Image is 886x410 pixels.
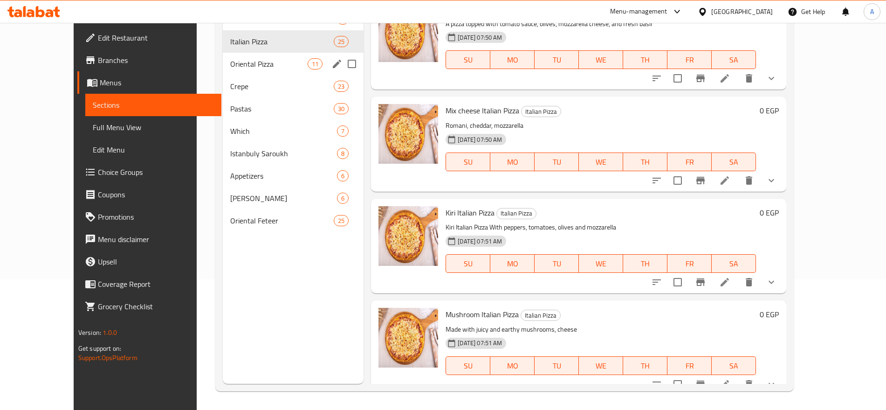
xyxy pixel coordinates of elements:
[579,254,623,273] button: WE
[334,216,348,225] span: 25
[308,58,323,69] div: items
[446,356,490,375] button: SU
[535,50,579,69] button: TU
[646,67,668,90] button: sort-choices
[77,206,221,228] a: Promotions
[77,250,221,273] a: Upsell
[230,148,337,159] span: Istanbuly Saroukh
[337,194,348,203] span: 6
[446,206,495,220] span: Kiri Italian Pizza
[378,2,438,62] img: Italian Pizza Margherita
[77,273,221,295] a: Coverage Report
[223,4,364,236] nav: Menu sections
[627,155,664,169] span: TH
[627,53,664,67] span: TH
[78,342,121,354] span: Get support on:
[450,53,487,67] span: SU
[760,271,783,293] button: show more
[535,153,579,171] button: TU
[223,75,364,97] div: Crepe23
[334,215,349,226] div: items
[77,49,221,71] a: Branches
[230,36,334,47] span: Italian Pizza
[712,356,756,375] button: SA
[646,169,668,192] button: sort-choices
[450,359,487,373] span: SU
[623,50,667,69] button: TH
[538,257,575,271] span: TU
[538,155,575,169] span: TU
[760,373,783,396] button: show more
[712,254,756,273] button: SA
[230,125,337,137] div: Which
[98,234,214,245] span: Menu disclaimer
[337,170,349,181] div: items
[378,206,438,266] img: Kiri Italian Pizza
[870,7,874,17] span: A
[715,359,752,373] span: SA
[230,170,337,181] span: Appetizers
[715,53,752,67] span: SA
[85,94,221,116] a: Sections
[712,50,756,69] button: SA
[623,356,667,375] button: TH
[689,67,712,90] button: Branch-specific-item
[689,373,712,396] button: Branch-specific-item
[98,55,214,66] span: Branches
[522,106,561,117] span: Italian Pizza
[627,359,664,373] span: TH
[579,153,623,171] button: WE
[760,104,779,117] h6: 0 EGP
[77,71,221,94] a: Menus
[85,139,221,161] a: Edit Menu
[337,172,348,181] span: 6
[494,155,531,169] span: MO
[446,18,756,30] p: A pizza topped with tomato sauce, olives, mozzarella cheese, and fresh basil
[667,153,712,171] button: FR
[646,373,668,396] button: sort-choices
[583,53,619,67] span: WE
[766,73,777,84] svg: Show Choices
[494,53,531,67] span: MO
[490,153,535,171] button: MO
[738,67,760,90] button: delete
[330,57,344,71] button: edit
[521,310,561,321] div: Italian Pizza
[610,6,667,17] div: Menu-management
[223,120,364,142] div: Which7
[667,254,712,273] button: FR
[494,359,531,373] span: MO
[93,99,214,111] span: Sections
[627,257,664,271] span: TH
[78,352,137,364] a: Support.OpsPlatform
[337,127,348,136] span: 7
[77,161,221,183] a: Choice Groups
[93,122,214,133] span: Full Menu View
[98,189,214,200] span: Coupons
[738,373,760,396] button: delete
[230,103,334,114] div: Pastas
[78,327,101,339] span: Version:
[334,104,348,113] span: 30
[766,277,777,288] svg: Show Choices
[766,379,777,390] svg: Show Choices
[446,50,490,69] button: SU
[535,254,579,273] button: TU
[334,37,348,46] span: 25
[98,32,214,43] span: Edit Restaurant
[85,116,221,139] a: Full Menu View
[668,272,687,292] span: Select to update
[738,169,760,192] button: delete
[521,310,560,321] span: Italian Pizza
[667,50,712,69] button: FR
[738,271,760,293] button: delete
[715,257,752,271] span: SA
[230,81,334,92] div: Crepe
[538,53,575,67] span: TU
[77,295,221,318] a: Grocery Checklist
[337,148,349,159] div: items
[583,257,619,271] span: WE
[446,153,490,171] button: SU
[230,58,308,69] span: Oriental Pizza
